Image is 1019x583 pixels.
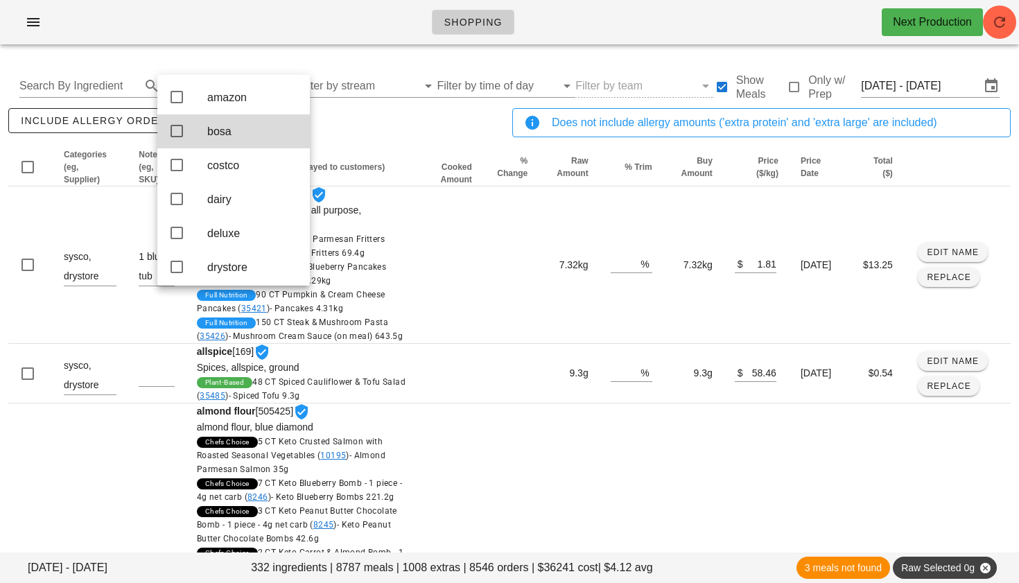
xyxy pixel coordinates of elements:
span: almond flour, blue diamond [197,421,313,433]
div: deluxe [207,227,299,240]
a: 10195 [320,451,346,460]
span: Raw Amount [557,156,588,178]
span: 48 CT Spiced Cauliflower & Tofu Salad ( ) [197,377,406,401]
span: - Mushroom Cream Sauce (on meal) 643.5g [229,331,403,341]
span: Spices, allspice, ground [197,362,299,373]
span: Categories (eg, Supplier) [64,150,107,184]
span: Replace [926,272,971,282]
span: Chefs Choice [205,437,250,448]
span: Edit Name [926,356,979,366]
div: drystore [207,261,299,274]
div: Next Production [893,14,972,31]
div: $ [735,363,743,381]
label: Show Meals [736,73,786,101]
span: 3 CT Keto Peanut Butter Chocolate Bomb - 1 piece - 4g net carb ( ) [197,506,397,543]
strong: allspice [197,346,232,357]
div: % [641,363,652,381]
span: Edit Name [926,247,979,257]
div: Filter by stream [299,75,437,97]
a: Shopping [432,10,514,35]
div: % [641,254,652,272]
span: Full Nutrition [205,317,248,329]
div: Filter by time of day [437,75,575,97]
th: % Change: Not sorted. Activate to sort ascending. [483,148,539,186]
span: Notes (eg, SKU) [139,150,162,184]
th: Buy Amount: Not sorted. Activate to sort ascending. [663,148,724,186]
div: bosa [207,125,299,138]
div: costco [207,159,299,172]
strong: almond flour [197,406,256,417]
span: Full Nutrition [205,290,248,301]
a: 8245 [313,520,334,530]
span: Cooked Amount [441,162,472,184]
a: 35485 [200,391,225,401]
button: Close [979,562,991,574]
span: 150 CT Steak & Mushroom Pasta ( ) [197,317,403,341]
span: Replace [926,381,971,391]
div: $ [735,254,743,272]
span: Chefs Choice [205,506,250,517]
span: 3 meals not found [805,557,882,579]
a: 35426 [200,331,225,341]
th: Cooked Amount: Not sorted. Activate to sort ascending. [424,148,483,186]
span: Chefs Choice [205,548,250,559]
span: 2 CT Keto Carrot & Almond Bomb - 1 piece - 4g net carb ( ) [197,548,403,571]
td: [DATE] [790,344,846,403]
span: include allergy orders [20,115,173,126]
th: % Trim: Not sorted. Activate to sort ascending. [600,148,663,186]
span: | $4.12 avg [598,559,653,576]
button: Edit Name [918,243,988,262]
span: 90 CT Pumpkin & Cream Cheese Pancakes ( ) [197,290,385,313]
th: Raw Amount: Not sorted. Activate to sort ascending. [539,148,599,186]
th: Notes (eg, SKU): Not sorted. Activate to sort ascending. [128,148,186,186]
span: Buy Amount [681,156,713,178]
div: dairy [207,193,299,206]
span: - Pancakes 4.31kg [270,304,343,313]
td: 9.3g [539,344,599,403]
span: - Spiced Tofu 9.3g [229,391,300,401]
a: 8246 [247,492,268,502]
span: $0.54 [869,367,893,378]
span: 5 CT Keto Crusted Salmon with Roasted Seasonal Vegetables ( ) [197,437,385,474]
button: Replace [918,376,979,396]
button: Edit Name [918,351,988,371]
label: Only w/ Prep [808,73,861,101]
span: Raw Selected 0g [901,557,988,579]
div: Does not include allergy amounts ('extra protein' and 'extra large' are included) [552,114,999,131]
button: include allergy orders [8,108,185,133]
span: Price ($/kg) [756,156,778,178]
span: Plant-Based [205,377,244,388]
th: Categories (eg, Supplier): Not sorted. Activate to sort ascending. [53,148,128,186]
span: Chefs Choice [205,478,250,489]
div: amazon [207,91,299,104]
a: 35421 [241,304,267,313]
span: % Trim [625,162,652,172]
span: Total ($) [873,156,893,178]
span: 7 CT Keto Blueberry Bomb - 1 piece - 4g net carb ( ) [197,478,402,502]
td: 9.3g [663,344,724,403]
span: $13.25 [863,259,893,270]
td: [DATE] [790,186,846,344]
th: Price ($/kg): Not sorted. Activate to sort ascending. [724,148,790,186]
button: Replace [918,268,979,287]
span: Price Date [801,156,821,178]
th: Total ($): Not sorted. Activate to sort ascending. [845,148,903,186]
span: Shopping [444,17,503,28]
span: - Keto Blueberry Bombs 221.2g [271,492,394,502]
span: [169] [197,346,412,403]
th: Price Date: Not sorted. Activate to sort ascending. [790,148,846,186]
td: 7.32kg [539,186,599,344]
td: 7.32kg [663,186,724,344]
